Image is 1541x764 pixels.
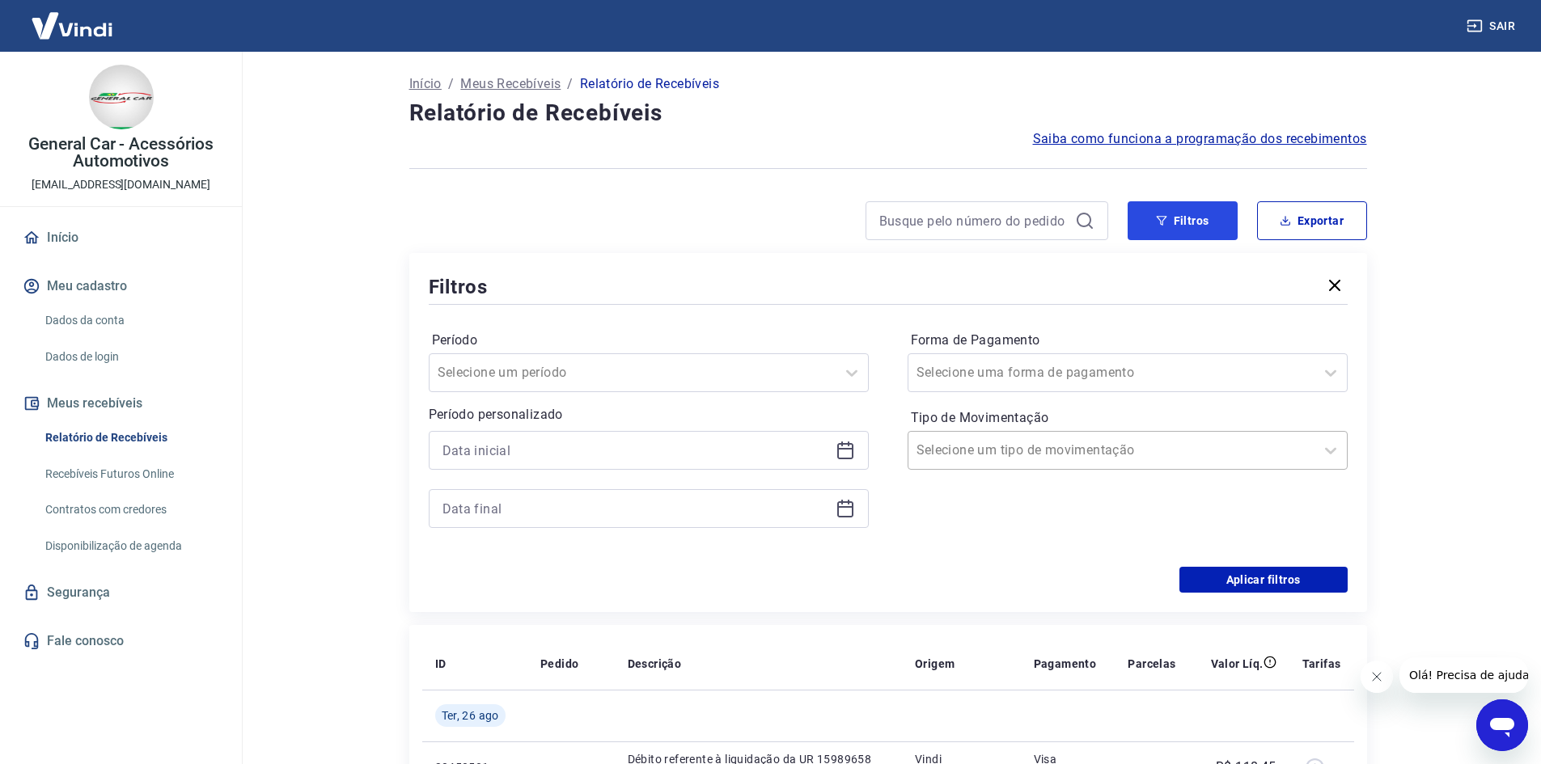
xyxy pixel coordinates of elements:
[89,65,154,129] img: 11b132d5-bceb-4858-b07f-6927e83ef3ad.jpeg
[432,331,866,350] label: Período
[19,386,222,421] button: Meus recebíveis
[1476,699,1528,751] iframe: Botão para abrir a janela de mensagens
[409,74,442,94] a: Início
[19,268,222,304] button: Meu cadastro
[580,74,719,94] p: Relatório de Recebíveis
[10,11,136,24] span: Olá! Precisa de ajuda?
[915,656,955,672] p: Origem
[435,656,447,672] p: ID
[1128,201,1238,240] button: Filtros
[879,209,1069,233] input: Busque pelo número do pedido
[442,707,499,724] span: Ter, 26 ago
[39,304,222,337] a: Dados da conta
[19,623,222,659] a: Fale conosco
[442,438,829,462] input: Data inicial
[409,97,1367,129] h4: Relatório de Recebíveis
[540,656,578,672] p: Pedido
[39,493,222,526] a: Contratos com credores
[32,176,210,193] p: [EMAIL_ADDRESS][DOMAIN_NAME]
[39,421,222,454] a: Relatório de Recebíveis
[429,274,489,300] h5: Filtros
[567,74,573,94] p: /
[1211,656,1264,672] p: Valor Líq.
[460,74,561,94] a: Meus Recebíveis
[442,496,829,521] input: Data final
[1179,567,1348,593] button: Aplicar filtros
[429,405,869,424] p: Período personalizado
[1257,201,1367,240] button: Exportar
[1463,11,1522,41] button: Sair
[1128,656,1175,672] p: Parcelas
[39,340,222,374] a: Dados de login
[911,408,1344,428] label: Tipo de Movimentação
[39,530,222,563] a: Disponibilização de agenda
[1034,656,1097,672] p: Pagamento
[13,136,229,170] p: General Car - Acessórios Automotivos
[1033,129,1367,149] a: Saiba como funciona a programação dos recebimentos
[1399,657,1528,693] iframe: Mensagem da empresa
[19,220,222,255] a: Início
[19,1,125,50] img: Vindi
[1302,656,1341,672] p: Tarifas
[628,656,682,672] p: Descrição
[448,74,454,94] p: /
[1361,661,1393,693] iframe: Fechar mensagem
[39,458,222,491] a: Recebíveis Futuros Online
[19,575,222,610] a: Segurança
[911,331,1344,350] label: Forma de Pagamento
